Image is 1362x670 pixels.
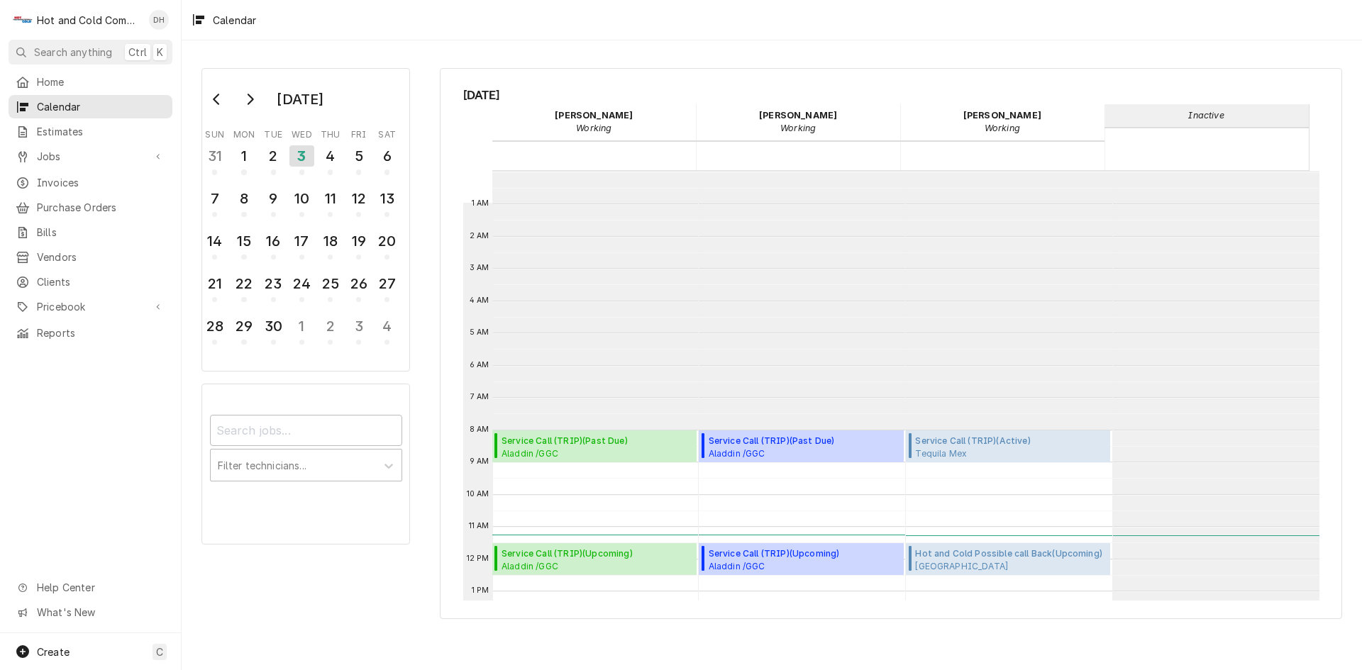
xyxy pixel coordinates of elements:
div: 30 [262,316,284,337]
div: Service Call (TRIP)(Past Due)Aladdin /GGCA-Bldg. ([GEOGRAPHIC_DATA],Panda,C-Store) / [STREET_ADDR... [699,430,904,463]
div: 26 [348,273,370,294]
th: Thursday [316,124,345,141]
span: Clients [37,274,165,289]
div: 19 [348,230,370,252]
span: 3 AM [466,262,493,274]
a: Purchase Orders [9,196,172,219]
em: Working [780,123,816,133]
span: Reports [37,325,165,340]
div: 7 [204,188,226,209]
span: 2 AM [466,230,493,242]
div: Hot and Cold Commercial Kitchens, Inc.'s Avatar [13,10,33,30]
div: 16 [262,230,284,252]
span: K [157,45,163,60]
div: 2 [262,145,284,167]
span: Service Call (TRIP) ( Upcoming ) [709,547,899,560]
div: [Service] Service Call (TRIP) Tequila Mex Tequila Mex Restaurant / 350 Paulding Plaza, Dallas, GA... [906,430,1111,463]
div: 11 [319,188,341,209]
span: Aladdin /GGC Dining / [STREET_ADDRESS] D, [GEOGRAPHIC_DATA], GA 30043 [502,560,692,571]
div: 5 [348,145,370,167]
span: Hot and Cold Possible call Back ( Upcoming ) [915,547,1106,560]
span: Jobs [37,149,144,164]
div: 15 [233,230,255,252]
div: 2 [319,316,341,337]
span: Estimates [37,124,165,139]
div: 3 [348,316,370,337]
span: 10 AM [463,488,493,500]
div: 18 [319,230,341,252]
span: Aladdin /GGC A-Bldg. ([GEOGRAPHIC_DATA],Panda,C-Store) / [STREET_ADDRESS] [709,447,899,459]
div: [DATE] [272,87,328,111]
span: Purchase Orders [37,200,165,215]
div: H [13,10,33,30]
div: [Service] Service Call (TRIP) Aladdin /GGC A-Bldg. (Chic Fila,Panda,C-Store) / 1000 University Ce... [492,430,697,463]
div: [Service] Hot and Cold Possible call Back Hilton Garden Inn KITCHEN / 595 Cobb Pkwy N, Marietta, ... [906,543,1111,576]
div: 21 [204,273,226,294]
span: 12 PM [463,553,493,564]
span: 1 PM [468,585,493,596]
span: Service Call (TRIP) ( Past Due ) [502,435,692,447]
div: Service Call (TRIP)(Upcoming)Aladdin /GGCDining / [STREET_ADDRESS] D, [GEOGRAPHIC_DATA], GA 30043 [699,543,904,576]
div: [Service] Service Call (TRIP) Aladdin /GGC Dining / 1000 University Center Ln Bldg. D, Lawrencevi... [699,543,904,576]
span: Help Center [37,580,164,595]
span: 4 AM [466,295,493,306]
em: Working [985,123,1020,133]
div: 14 [204,230,226,252]
div: Hot and Cold Commercial Kitchens, Inc. [37,13,141,28]
span: 11 AM [465,520,493,532]
div: 9 [262,188,284,209]
div: 28 [204,316,226,337]
span: Ctrl [128,45,147,60]
span: Service Call (TRIP) ( Active ) [915,435,1106,447]
strong: [PERSON_NAME] [963,110,1041,121]
input: Search jobs... [210,415,402,446]
div: [Service] Service Call (TRIP) Aladdin /GGC Dining / 1000 University Center Ln Bldg. D, Lawrencevi... [492,543,697,576]
div: David Harris - Working [696,104,900,140]
div: Service Call (TRIP)(Past Due)Aladdin /GGCA-Bldg. ([GEOGRAPHIC_DATA],Panda,C-Store) / [STREET_ADDR... [492,430,697,463]
div: 23 [262,273,284,294]
div: 24 [291,273,313,294]
div: 1 [233,145,255,167]
span: Aladdin /GGC Dining / [STREET_ADDRESS] D, [GEOGRAPHIC_DATA], GA 30043 [709,560,899,571]
button: Go to next month [236,88,264,111]
span: 6 AM [466,359,493,371]
span: Pricebook [37,299,144,314]
span: Home [37,74,165,89]
a: Invoices [9,171,172,194]
div: Calendar Filters [201,384,410,544]
strong: [PERSON_NAME] [759,110,837,121]
div: DH [149,10,169,30]
div: Hot and Cold Possible call Back(Upcoming)[GEOGRAPHIC_DATA]KITCHEN / [STREET_ADDRESS][PERSON_NAME]... [906,543,1111,576]
div: 10 [291,188,313,209]
a: Go to Help Center [9,576,172,599]
th: Tuesday [259,124,287,141]
span: Service Call (TRIP) ( Past Due ) [709,435,899,447]
a: Vendors [9,245,172,269]
div: Service Call (TRIP)(Upcoming)Aladdin /GGCDining / [STREET_ADDRESS] D, [GEOGRAPHIC_DATA], GA 30043 [492,543,697,576]
th: Saturday [373,124,402,141]
div: 1 [291,316,313,337]
div: 29 [233,316,255,337]
div: 17 [291,230,313,252]
div: 22 [233,273,255,294]
span: Aladdin /GGC A-Bldg. ([GEOGRAPHIC_DATA],Panda,C-Store) / [STREET_ADDRESS] [502,447,692,459]
span: Search anything [34,45,112,60]
th: Sunday [201,124,229,141]
span: 9 AM [466,456,493,467]
div: 13 [376,188,398,209]
div: Daryl Harris - Working [492,104,697,140]
th: Wednesday [287,124,316,141]
button: Search anythingCtrlK [9,40,172,65]
strong: [PERSON_NAME] [555,110,633,121]
span: C [156,644,163,659]
span: 7 AM [467,391,493,403]
a: Estimates [9,120,172,143]
span: Service Call (TRIP) ( Upcoming ) [502,547,692,560]
a: Clients [9,270,172,294]
span: [GEOGRAPHIC_DATA] KITCHEN / [STREET_ADDRESS][PERSON_NAME][PERSON_NAME] [915,560,1106,571]
div: Service Call (TRIP)(Active)Tequila MexTequila Mex Restaurant / [STREET_ADDRESS] [906,430,1111,463]
div: 25 [319,273,341,294]
a: Calendar [9,95,172,118]
div: undefined - Inactive [1104,104,1309,126]
span: Create [37,646,70,658]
